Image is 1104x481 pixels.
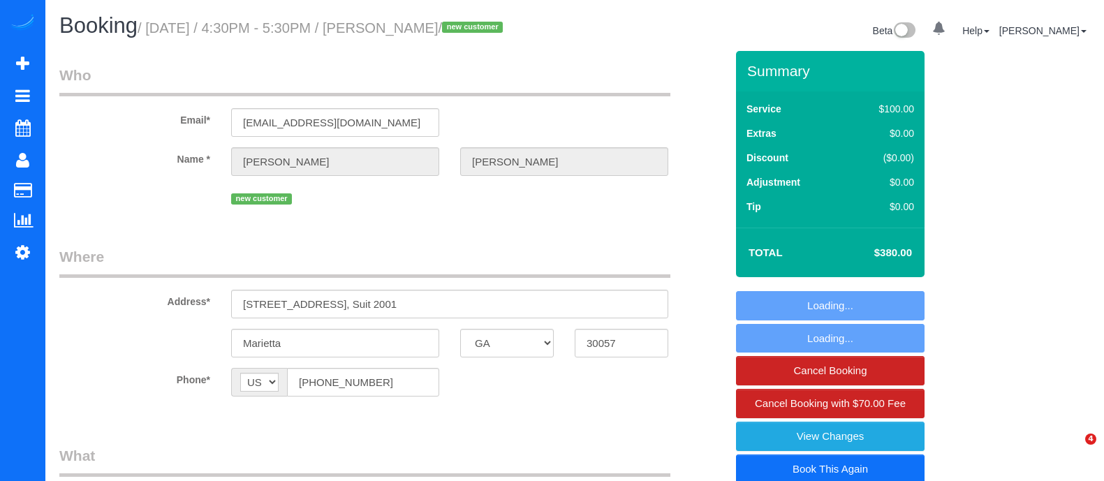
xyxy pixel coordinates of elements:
[873,25,916,36] a: Beta
[849,175,914,189] div: $0.00
[962,25,989,36] a: Help
[1085,434,1096,445] span: 4
[49,108,221,127] label: Email*
[231,108,439,137] input: Email*
[736,389,925,418] a: Cancel Booking with $70.00 Fee
[746,200,761,214] label: Tip
[755,397,906,409] span: Cancel Booking with $70.00 Fee
[999,25,1087,36] a: [PERSON_NAME]
[736,422,925,451] a: View Changes
[439,20,508,36] span: /
[59,13,138,38] span: Booking
[442,22,503,33] span: new customer
[747,63,918,79] h3: Summary
[849,200,914,214] div: $0.00
[746,102,781,116] label: Service
[49,368,221,387] label: Phone*
[849,126,914,140] div: $0.00
[59,445,670,477] legend: What
[746,126,777,140] label: Extras
[832,247,912,259] h4: $380.00
[849,102,914,116] div: $100.00
[231,147,439,176] input: First Name*
[49,147,221,166] label: Name *
[849,151,914,165] div: ($0.00)
[138,20,507,36] small: / [DATE] / 4:30PM - 5:30PM / [PERSON_NAME]
[460,147,668,176] input: Last Name*
[49,290,221,309] label: Address*
[749,246,783,258] strong: Total
[575,329,668,357] input: Zip Code*
[287,368,439,397] input: Phone*
[59,246,670,278] legend: Where
[8,14,36,34] img: Automaid Logo
[892,22,915,40] img: New interface
[1057,434,1090,467] iframe: Intercom live chat
[746,175,800,189] label: Adjustment
[746,151,788,165] label: Discount
[231,193,292,205] span: new customer
[59,65,670,96] legend: Who
[736,356,925,385] a: Cancel Booking
[231,329,439,357] input: City*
